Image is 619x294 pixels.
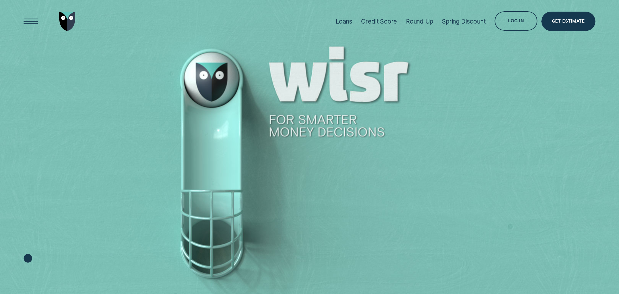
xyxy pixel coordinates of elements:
[495,11,537,31] button: Log in
[59,12,75,31] img: Wisr
[361,18,397,25] div: Credit Score
[21,12,41,31] button: Open Menu
[336,18,352,25] div: Loans
[406,18,433,25] div: Round Up
[442,18,486,25] div: Spring Discount
[541,12,595,31] a: Get Estimate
